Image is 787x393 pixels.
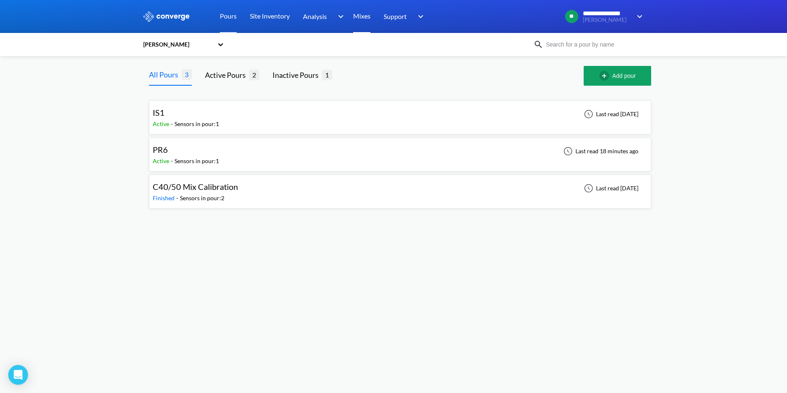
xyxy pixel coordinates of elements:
[584,66,651,86] button: Add pour
[8,365,28,385] div: Open Intercom Messenger
[149,184,651,191] a: C40/50 Mix CalibrationFinished-Sensors in pour:2Last read [DATE]
[180,194,224,203] div: Sensors in pour: 2
[559,146,641,156] div: Last read 18 minutes ago
[322,70,332,80] span: 1
[543,40,643,49] input: Search for a pour by name
[333,12,346,21] img: downArrow.svg
[149,69,182,80] div: All Pours
[175,119,219,129] div: Sensors in pour: 1
[176,194,180,201] span: -
[580,183,641,193] div: Last read [DATE]
[142,40,213,49] div: [PERSON_NAME]
[272,69,322,81] div: Inactive Pours
[249,70,259,80] span: 2
[182,69,192,80] span: 3
[533,40,543,49] img: icon-search.svg
[149,147,651,154] a: PR6Active-Sensors in pour:1Last read 18 minutes ago
[303,11,327,21] span: Analysis
[171,157,175,164] span: -
[153,120,171,127] span: Active
[580,109,641,119] div: Last read [DATE]
[205,69,249,81] div: Active Pours
[384,11,407,21] span: Support
[412,12,426,21] img: downArrow.svg
[149,110,651,117] a: IS1Active-Sensors in pour:1Last read [DATE]
[583,17,631,23] span: [PERSON_NAME]
[175,157,219,166] div: Sensors in pour: 1
[142,11,190,22] img: logo_ewhite.svg
[171,120,175,127] span: -
[631,12,645,21] img: downArrow.svg
[153,182,238,192] span: C40/50 Mix Calibration
[153,145,168,154] span: PR6
[153,108,165,117] span: IS1
[153,157,171,164] span: Active
[153,194,176,201] span: Finished
[599,71,612,81] img: add-circle-outline.svg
